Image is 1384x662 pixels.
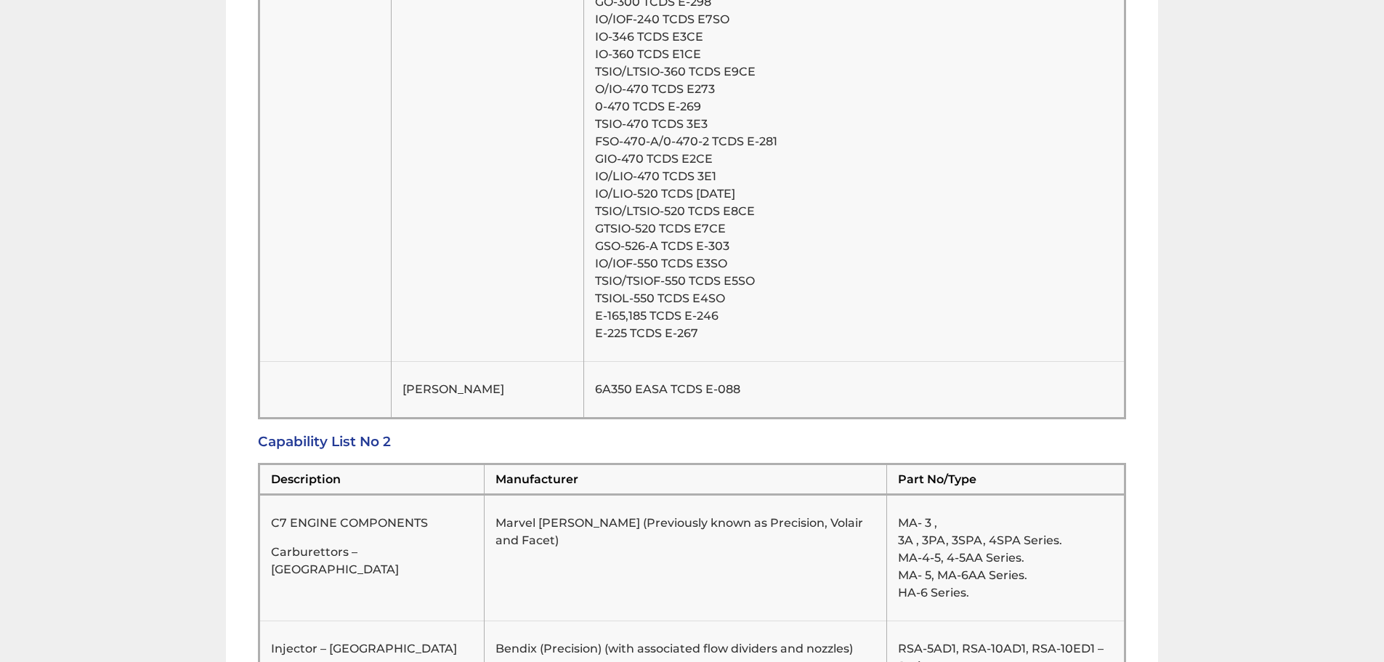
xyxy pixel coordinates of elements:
[595,381,1113,398] p: 6A350 EASA TCDS E-088
[271,640,474,658] p: Injector – [GEOGRAPHIC_DATA]
[886,464,1125,495] td: Part No/Type
[271,514,474,532] p: C7 ENGINE COMPONENTS
[258,433,1127,450] h3: Capability List No 2
[485,464,886,495] td: Manufacturer
[259,464,485,495] td: Description
[495,640,875,658] p: Bendix (Precision) (with associated flow dividers and nozzles)
[495,514,875,549] p: Marvel [PERSON_NAME] (Previously known as Precision, Volair and Facet)
[898,514,1114,602] p: MA- 3 , 3A , 3PA, 3SPA, 4SPA Series. MA-4-5, 4-5AA Series. MA- 5, MA-6AA Series. HA-6 Series.
[271,544,474,578] p: Carburettors – [GEOGRAPHIC_DATA]
[402,381,572,398] p: [PERSON_NAME]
